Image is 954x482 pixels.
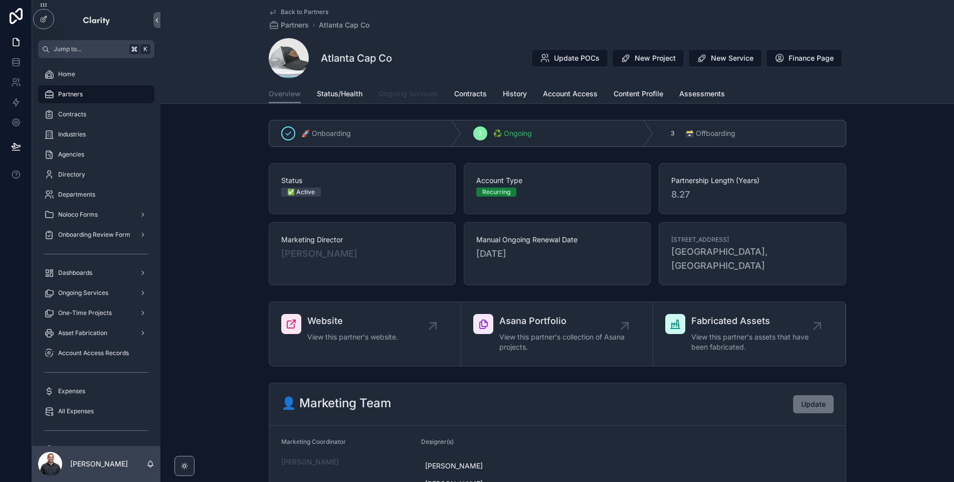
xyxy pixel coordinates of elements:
span: [PERSON_NAME] [425,461,483,471]
span: Assessments [679,89,725,99]
a: Asana PortfolioView this partner's collection of Asana projects. [461,302,653,366]
h2: 👤 Marketing Team [281,395,391,411]
span: Expenses [58,387,85,395]
span: [STREET_ADDRESS] [671,236,729,244]
span: 🚀 Onboarding [301,128,351,138]
div: scrollable content [32,58,160,446]
div: Recurring [482,188,510,197]
a: Home [38,65,154,83]
span: 3 [671,129,674,137]
a: Fabricated AssetsView this partner's assets that have been fabricated. [653,302,845,366]
a: Agencies [38,145,154,164]
span: 🗃 Offboarding [685,128,735,138]
a: Content Profile [614,85,663,105]
button: Update POCs [531,49,608,67]
a: Account Access Records [38,344,154,362]
span: Status/Health [317,89,362,99]
a: [PERSON_NAME] [281,457,339,467]
a: Back to Partners [269,8,328,16]
a: Ongoing Services [38,284,154,302]
span: Ongoing Services [378,89,438,99]
span: View this partner's assets that have been fabricated. [691,332,817,352]
span: Account Access [543,89,598,99]
button: New Service [688,49,762,67]
span: 8.27 [671,188,833,202]
span: Onboarding Review Form [58,231,130,239]
span: [DATE] [476,247,638,261]
span: Manual Ongoing Renewal Date [476,235,638,245]
a: [PERSON_NAME] [421,459,487,473]
a: Asset Fabrication [38,324,154,342]
span: Content Profile [614,89,663,99]
span: Agencies [58,150,84,158]
a: One-Time Projects [38,304,154,322]
span: Designer(s) [421,438,454,445]
span: Marketing Director [281,235,443,245]
a: Dashboards [38,264,154,282]
span: K [141,45,149,53]
span: Jump to... [54,45,125,53]
a: All Expenses [38,402,154,420]
span: Partnership Length (Years) [671,176,833,186]
span: New Service [711,53,753,63]
a: Expenses [38,382,154,400]
a: History [503,85,527,105]
span: Finance Page [789,53,834,63]
a: Partners [269,20,309,30]
span: Fabricated Assets [691,314,817,328]
span: Dashboards [58,269,92,277]
span: 2 [478,129,482,137]
a: Directory [38,166,154,184]
span: Directory [58,171,85,179]
img: App logo [82,12,111,28]
a: Departments [38,186,154,204]
span: Partners [281,20,309,30]
span: My Forms [58,445,87,453]
p: [PERSON_NAME] [70,459,128,469]
span: Contracts [58,110,86,118]
span: Website [307,314,398,328]
span: Atlanta Cap Co [319,20,369,30]
a: Partners [38,85,154,103]
span: Industries [58,130,86,138]
span: Account Access Records [58,349,129,357]
span: Back to Partners [281,8,328,16]
span: Marketing Coordinator [281,438,346,445]
span: One-Time Projects [58,309,112,317]
span: Update POCs [554,53,600,63]
span: Departments [58,191,95,199]
a: Ongoing Services [378,85,438,105]
span: Contracts [454,89,487,99]
span: ♻️ Ongoing [493,128,532,138]
span: Noloco Forms [58,211,98,219]
span: All Expenses [58,407,94,415]
span: Asset Fabrication [58,329,107,337]
span: Partners [58,90,83,98]
span: New Project [635,53,676,63]
a: Overview [269,85,301,104]
a: WebsiteView this partner's website. [269,302,461,366]
button: Jump to...K [38,40,154,58]
a: Status/Health [317,85,362,105]
span: View this partner's website. [307,332,398,342]
span: Ongoing Services [58,289,108,297]
button: New Project [612,49,684,67]
a: Account Access [543,85,598,105]
span: Asana Portfolio [499,314,625,328]
span: Account Type [476,176,638,186]
span: [GEOGRAPHIC_DATA], [GEOGRAPHIC_DATA] [671,245,833,273]
a: My Forms [38,440,154,458]
span: Status [281,176,443,186]
span: Overview [269,89,301,99]
a: Onboarding Review Form [38,226,154,244]
button: Update [793,395,834,413]
a: Industries [38,125,154,143]
a: Noloco Forms [38,206,154,224]
a: [PERSON_NAME] [281,247,357,261]
div: ✅ Active [287,188,315,197]
span: Update [801,399,826,409]
a: Assessments [679,85,725,105]
button: Finance Page [766,49,842,67]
